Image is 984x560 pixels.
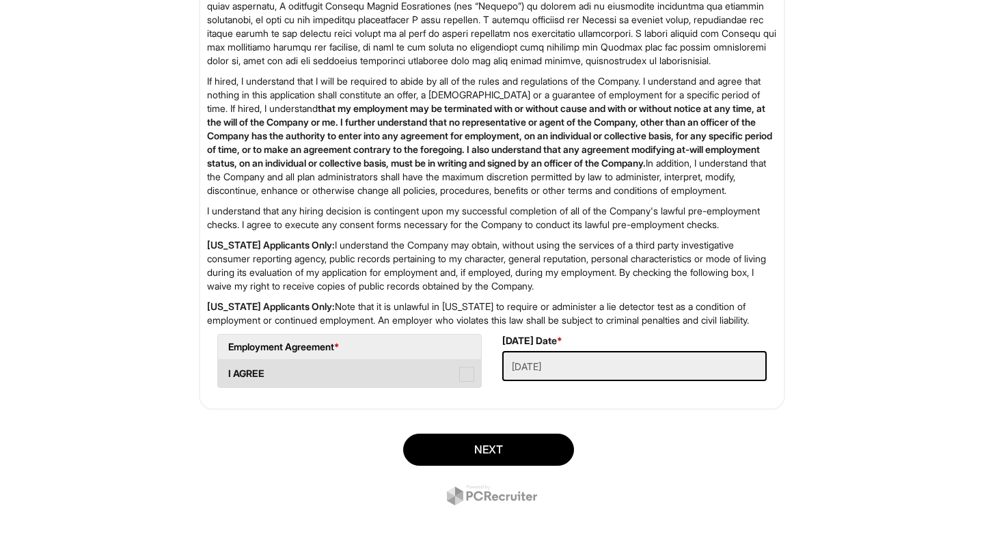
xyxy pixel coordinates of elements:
label: I AGREE [218,360,481,387]
p: If hired, I understand that I will be required to abide by all of the rules and regulations of th... [207,74,777,197]
button: Next [403,434,574,466]
strong: [US_STATE] Applicants Only: [207,239,335,251]
strong: that my employment may be terminated with or without cause and with or without notice at any time... [207,102,772,169]
p: I understand that any hiring decision is contingent upon my successful completion of all of the C... [207,204,777,232]
input: Today's Date [502,351,767,381]
h5: Employment Agreement [228,341,471,352]
label: [DATE] Date [502,334,562,348]
p: I understand the Company may obtain, without using the services of a third party investigative co... [207,238,777,293]
p: Note that it is unlawful in [US_STATE] to require or administer a lie detector test as a conditio... [207,300,777,327]
strong: [US_STATE] Applicants Only: [207,300,335,312]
